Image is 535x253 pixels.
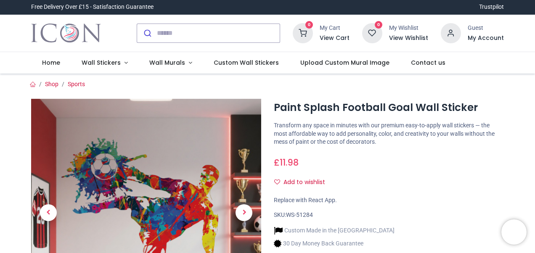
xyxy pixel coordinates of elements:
a: Shop [45,81,58,87]
a: Wall Stickers [71,52,139,74]
iframe: Brevo live chat [501,219,527,245]
span: Custom Wall Stickers [214,58,279,67]
div: My Cart [320,24,350,32]
a: Sports [68,81,85,87]
span: Contact us [411,58,445,67]
sup: 0 [375,21,383,29]
a: Wall Murals [138,52,203,74]
button: Submit [137,24,157,42]
sup: 0 [305,21,313,29]
a: 0 [362,29,382,36]
span: Wall Stickers [82,58,121,67]
i: Add to wishlist [274,179,280,185]
a: Trustpilot [479,3,504,11]
div: Replace with React App. [274,196,504,205]
span: Upload Custom Mural Image [300,58,389,67]
li: Custom Made in the [GEOGRAPHIC_DATA] [274,226,395,235]
img: Icon Wall Stickers [31,21,101,45]
span: Home [42,58,60,67]
div: Free Delivery Over £15 - Satisfaction Guarantee [31,3,154,11]
span: Next [236,204,252,221]
button: Add to wishlistAdd to wishlist [274,175,332,190]
span: Wall Murals [149,58,185,67]
span: WS-51284 [286,211,313,218]
span: 11.98 [280,156,299,169]
a: View Wishlist [389,34,428,42]
a: My Account [468,34,504,42]
p: Transform any space in minutes with our premium easy-to-apply wall stickers — the most affordable... [274,121,504,146]
span: £ [274,156,299,169]
h1: Paint Splash Football Goal Wall Sticker [274,100,504,115]
li: 30 Day Money Back Guarantee [274,239,395,248]
div: My Wishlist [389,24,428,32]
a: View Cart [320,34,350,42]
div: Guest [468,24,504,32]
div: SKU: [274,211,504,219]
a: Logo of Icon Wall Stickers [31,21,101,45]
a: 0 [293,29,313,36]
span: Previous [40,204,57,221]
